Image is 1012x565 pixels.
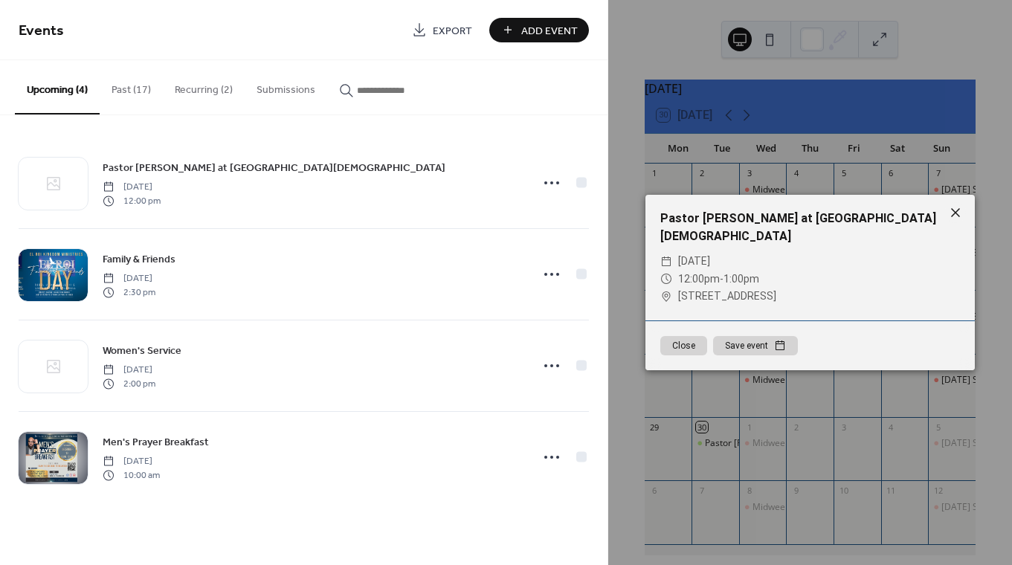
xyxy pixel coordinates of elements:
span: 1:00pm [723,273,759,285]
span: Events [19,16,64,45]
span: Women's Service [103,343,181,359]
span: 12:00pm [678,273,720,285]
span: [DATE] [103,272,155,285]
div: Pastor [PERSON_NAME] at [GEOGRAPHIC_DATA][DEMOGRAPHIC_DATA] [645,210,975,245]
div: ​ [660,271,672,288]
button: Past (17) [100,60,163,113]
a: Pastor [PERSON_NAME] at [GEOGRAPHIC_DATA][DEMOGRAPHIC_DATA] [103,159,445,176]
span: Men's Prayer Breakfast [103,435,209,451]
a: Export [401,18,483,42]
button: Submissions [245,60,327,113]
a: Family & Friends [103,251,175,268]
span: Family & Friends [103,252,175,268]
span: 2:30 pm [103,285,155,299]
button: Upcoming (4) [15,60,100,114]
span: Pastor [PERSON_NAME] at [GEOGRAPHIC_DATA][DEMOGRAPHIC_DATA] [103,161,445,176]
button: Close [660,336,707,355]
span: Export [433,23,472,39]
span: [DATE] [678,253,710,271]
a: Men's Prayer Breakfast [103,433,209,451]
span: - [720,273,723,285]
span: [STREET_ADDRESS] [678,288,776,306]
span: [DATE] [103,181,161,194]
span: Add Event [521,23,578,39]
button: Save event [713,336,798,355]
button: Recurring (2) [163,60,245,113]
a: Women's Service [103,342,181,359]
span: [DATE] [103,455,160,468]
span: 2:00 pm [103,377,155,390]
span: 10:00 am [103,468,160,482]
span: 12:00 pm [103,194,161,207]
button: Add Event [489,18,589,42]
span: [DATE] [103,364,155,377]
div: ​ [660,288,672,306]
div: ​ [660,253,672,271]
